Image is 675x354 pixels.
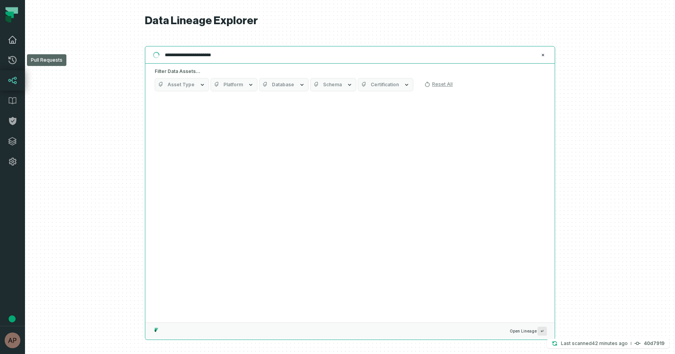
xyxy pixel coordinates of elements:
[323,82,342,88] span: Schema
[272,82,294,88] span: Database
[537,327,547,336] span: Press ↵ to add a new Data Asset to the graph
[145,96,555,322] div: Suggestions
[155,68,545,75] h5: Filter Data Assets...
[310,78,356,91] button: Schema
[421,78,456,91] button: Reset All
[547,339,669,348] button: Last scanned[DATE] 11:34:11 PM40d7919
[211,78,257,91] button: Platform
[358,78,413,91] button: Certification
[510,327,547,336] span: Open Lineage
[223,82,243,88] span: Platform
[259,78,309,91] button: Database
[644,341,664,346] h4: 40d7919
[9,315,16,322] div: Tooltip anchor
[145,14,555,28] h1: Data Lineage Explorer
[155,78,209,91] button: Asset Type
[371,82,399,88] span: Certification
[168,82,195,88] span: Asset Type
[5,333,20,348] img: avatar of Aryan Siddhabathula (c)
[27,54,66,66] div: Pull Requests
[539,51,547,59] button: Clear search query
[592,340,628,346] relative-time: Sep 9, 2025, 11:34 PM EDT
[561,340,628,347] p: Last scanned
